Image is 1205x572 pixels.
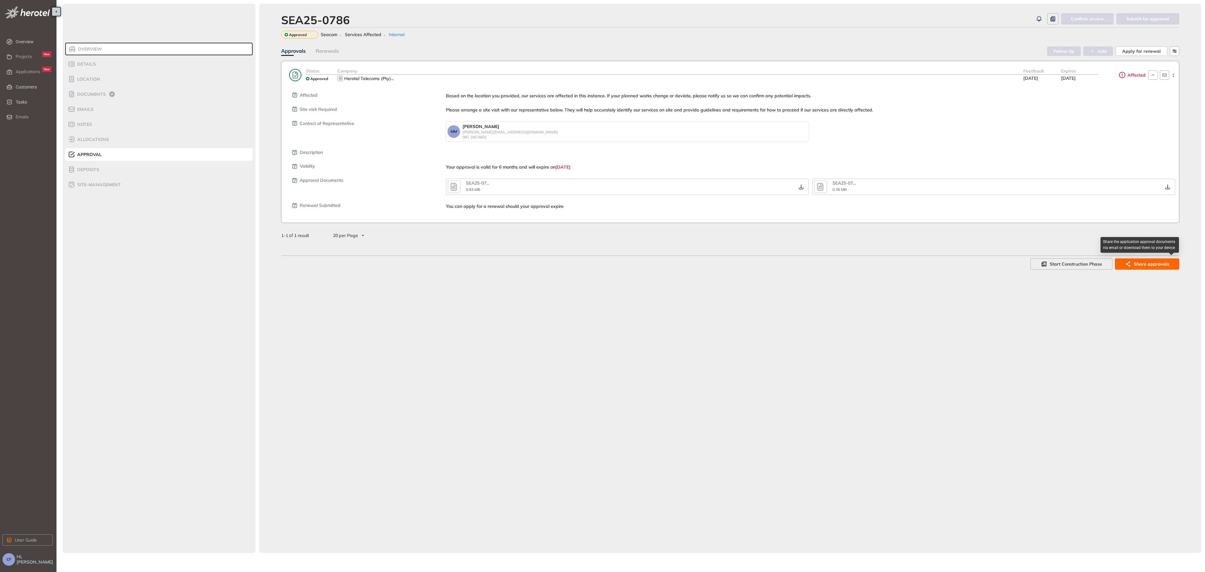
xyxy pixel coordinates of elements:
[300,121,354,126] span: Contact of Representative
[344,76,394,81] div: Herotel Telecoms (Pty) Ltd
[3,553,15,566] button: CF
[446,204,1175,209] div: You can apply for a renewal should your approval expire
[75,77,100,82] span: Location
[17,554,54,565] span: Hi, [PERSON_NAME]
[555,164,570,170] span: [DATE]
[316,47,339,55] div: Renewals
[463,135,558,139] div: 087 160 0602
[1101,237,1179,253] div: Share the application approval documents via email or download them to your device
[75,152,102,157] span: Approval
[451,129,457,134] span: MM
[16,114,29,120] span: Emails
[300,203,340,208] span: Renewal Submitted
[294,233,309,238] span: 1 result
[1023,68,1044,74] span: Feedback
[1115,258,1179,270] button: Share approvals
[16,69,40,74] span: Applications
[42,67,51,72] div: New
[345,32,381,37] span: Services Affected
[271,232,319,239] div: of
[463,124,499,129] span: [PERSON_NAME]
[466,180,486,186] span: SEA25-07
[281,13,350,27] div: SEA25-0786
[463,130,558,134] div: [PERSON_NAME][EMAIL_ADDRESS][DOMAIN_NAME]
[300,178,343,183] span: Approval Documents
[16,35,51,48] span: Overview
[75,182,121,187] span: site-management
[466,187,480,192] span: 0.83 MB
[833,187,847,192] span: 0.35 MB
[310,77,328,81] span: Approved
[389,32,404,37] span: Internal
[306,68,319,74] span: Status
[42,51,51,57] div: New
[300,107,337,112] span: Site visit Required
[75,62,96,67] span: Details
[1050,261,1102,267] span: Start Construction Phase
[3,534,53,546] button: User Guide
[344,76,391,81] span: Herotel Telecoms (Pty)
[281,233,288,238] strong: 1 - 1
[321,32,337,37] span: Seacom
[16,54,32,59] span: Projects
[833,180,853,186] span: SEA25-07
[1031,258,1112,270] button: Start Construction Phase
[16,96,51,108] span: Tasks
[486,180,489,186] span: ...
[1122,48,1161,55] span: Apply for renewal
[1134,261,1169,267] span: Share approvals
[5,6,50,19] img: logo
[1116,46,1167,56] button: Apply for renewal
[289,33,307,37] span: Approved
[1023,75,1038,81] span: [DATE]
[75,137,109,142] span: allocations
[15,537,37,543] span: User Guide
[391,76,394,81] span: ...
[337,68,357,74] span: Company
[75,92,106,97] span: Documents
[447,125,460,138] button: MM
[76,46,102,52] span: Overview
[1061,75,1076,81] span: [DATE]
[446,107,1175,113] div: Please arrange a site visit with our representative below. They will help accurately identify our...
[466,181,491,186] div: SEA25-0786--letter.pdf
[344,75,395,82] button: Herotel Telecoms (Pty) Ltd
[833,181,858,186] div: SEA25-0786--map.pdf
[300,164,315,169] span: Validity
[75,122,92,127] span: Notes
[300,93,318,98] span: Affected
[75,107,94,112] span: Emails
[300,150,323,155] span: Description
[281,47,306,55] div: Approvals
[446,164,555,170] span: Your approval is valid for 6 months and will expire on
[853,180,856,186] span: ...
[16,81,51,93] span: Customers
[7,557,11,562] span: CF
[1126,73,1146,78] span: Affected
[75,167,99,172] span: Deposits
[1061,68,1076,74] span: Expires
[446,93,1175,99] div: Based on the location you provided, our services are affected in this instance. If your planned w...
